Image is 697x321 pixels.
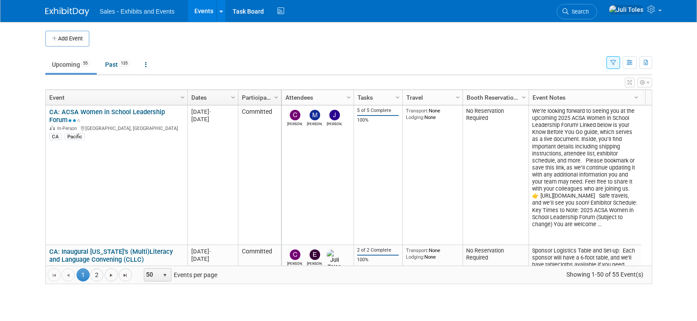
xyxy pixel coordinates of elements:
span: Events per page [132,268,226,281]
div: 5 of 5 Complete [357,108,399,114]
span: Go to the last page [122,272,129,279]
a: Column Settings [453,90,463,103]
img: Juli Toles [609,5,644,14]
span: Column Settings [520,94,527,101]
a: Go to the last page [119,268,132,281]
a: Booth Reservation Status [467,90,523,105]
span: Column Settings [273,94,280,101]
button: Add Event [45,31,89,47]
a: CA: Inaugural [US_STATE]’s (Multi)Literacy and Language Convening (CLLC) [49,248,173,264]
span: Lodging: [406,254,424,260]
a: Search [557,4,597,19]
span: Go to the previous page [65,272,72,279]
a: Column Settings [178,90,187,103]
span: Column Settings [345,94,352,101]
span: Transport: [406,247,429,253]
img: Juli Toles [327,249,342,271]
span: Column Settings [394,94,401,101]
a: Past135 [99,56,137,73]
a: Upcoming55 [45,56,97,73]
a: Event Notes [533,90,635,105]
span: - [209,108,211,115]
div: Elda Garcia [307,260,322,266]
a: Attendees [285,90,348,105]
div: Melissa Fowler [307,120,322,126]
a: Tasks [358,90,397,105]
td: Committed [238,105,281,245]
span: Search [569,8,589,15]
td: No Reservation Required [463,105,529,245]
div: [DATE] [191,108,234,115]
a: Go to the previous page [62,268,75,281]
span: Transport: [406,108,429,114]
div: Christine Lurz [287,260,303,266]
img: In-Person Event [50,126,55,130]
img: Christine Lurz [290,249,300,260]
div: [DATE] [191,248,234,255]
a: Column Settings [271,90,281,103]
div: 100% [357,257,399,263]
img: Elda Garcia [310,249,320,260]
img: ExhibitDay [45,7,89,16]
a: 2 [90,268,103,281]
span: Go to the first page [51,272,58,279]
span: 50 [144,269,159,281]
span: Showing 1-50 of 55 Event(s) [558,268,651,281]
div: [DATE] [191,115,234,123]
a: Participation [242,90,275,105]
span: Lodging: [406,114,424,120]
img: Christine Lurz [290,110,300,120]
img: Melissa Fowler [310,110,320,120]
img: Jerika Salvador [329,110,340,120]
a: Column Settings [228,90,238,103]
a: Column Settings [344,90,354,103]
a: Travel [406,90,457,105]
span: Column Settings [179,94,186,101]
a: Go to the first page [47,268,61,281]
a: Go to the next page [105,268,118,281]
a: Event [49,90,182,105]
div: CA [49,133,62,140]
span: Sales - Exhibits and Events [100,8,175,15]
span: Go to the next page [108,272,115,279]
div: Jerika Salvador [327,120,342,126]
div: Christine Lurz [287,120,303,126]
a: Column Settings [393,90,402,103]
span: Column Settings [454,94,461,101]
span: - [209,248,211,255]
div: 100% [357,117,399,123]
div: 2 of 2 Complete [357,247,399,253]
a: Column Settings [519,90,529,103]
div: [GEOGRAPHIC_DATA], [GEOGRAPHIC_DATA] [49,264,183,271]
a: Dates [191,90,232,105]
div: None None [406,108,459,120]
span: In-Person [57,126,80,131]
span: 1 [77,268,90,281]
div: [DATE] [191,255,234,263]
div: Pacific [65,133,85,140]
span: select [161,272,168,279]
td: We’re looking forward to seeing you at the upcoming 2025 ACSA Women in School Leadership Forum! L... [529,105,641,245]
a: CA: ACSA Women in School Leadership Forum [49,108,165,124]
span: Column Settings [230,94,237,101]
span: 135 [118,60,130,67]
div: [GEOGRAPHIC_DATA], [GEOGRAPHIC_DATA] [49,124,183,132]
a: Column Settings [631,90,641,103]
span: 55 [80,60,90,67]
div: None None [406,247,459,260]
span: Column Settings [633,94,640,101]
